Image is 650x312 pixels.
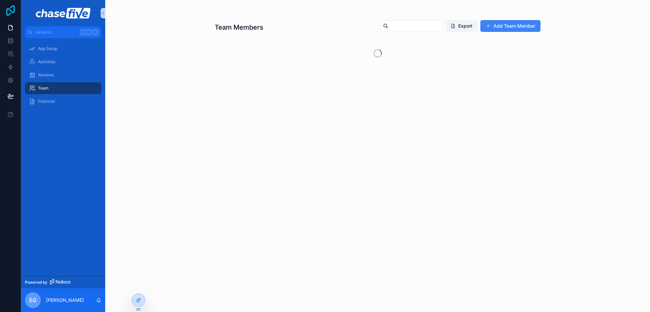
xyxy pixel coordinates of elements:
[21,276,105,288] a: Powered by
[480,20,541,32] button: Add Team Member
[25,56,101,68] a: Activities
[80,29,91,36] span: Ctrl
[38,72,54,78] span: Reviews
[25,43,101,55] a: App Setup
[25,26,101,38] button: Jump to...CtrlK
[36,8,90,18] img: App logo
[38,86,49,91] span: Team
[25,82,101,94] a: Team
[38,99,55,104] span: Financial
[46,297,84,303] p: [PERSON_NAME]
[35,30,77,35] span: Jump to...
[445,20,478,32] button: Export
[25,95,101,107] a: Financial
[29,296,36,304] span: EG
[38,59,55,65] span: Activities
[25,69,101,81] a: Reviews
[215,23,263,32] h1: Team Members
[25,280,47,285] span: Powered by
[21,38,105,116] div: scrollable content
[38,46,57,51] span: App Setup
[93,30,98,35] span: K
